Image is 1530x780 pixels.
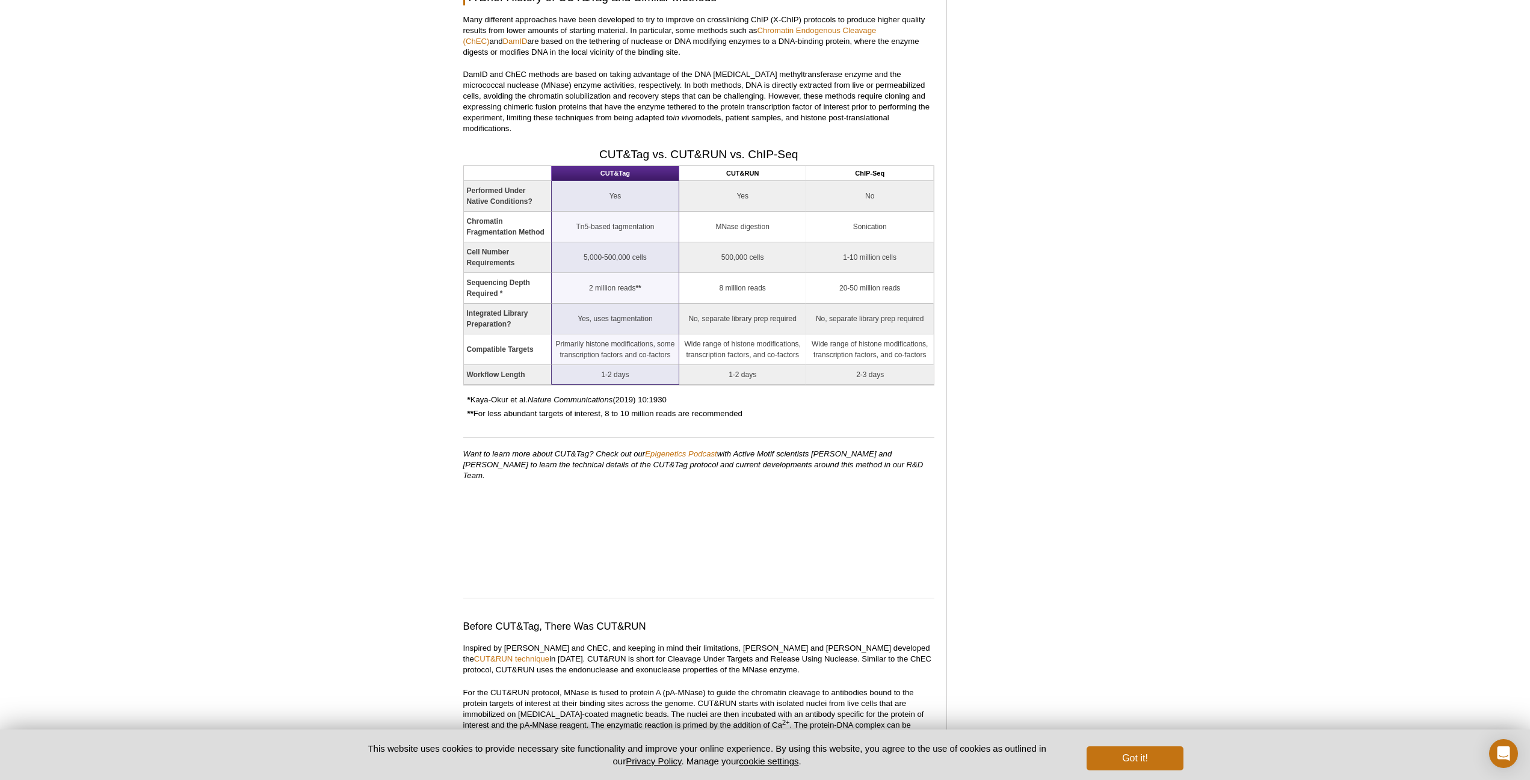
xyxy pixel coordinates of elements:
[463,643,934,675] p: Inspired by [PERSON_NAME] and ChEC, and keeping in mind their limitations, [PERSON_NAME] and [PER...
[679,334,806,365] td: Wide range of histone modifications, transcription factors, and co-factors
[467,217,544,236] strong: Chromatin Fragmentation Method
[806,212,934,242] td: Sonication
[1087,746,1183,770] button: Got it!
[679,304,806,334] td: No, separate library prep required
[679,181,806,212] td: Yes
[552,181,679,212] td: Yes
[467,186,532,206] strong: Performed Under Native Conditions?
[679,166,806,181] th: CUT&RUN
[552,273,679,304] td: 2 million reads
[739,756,798,766] button: cookie settings
[463,687,934,742] p: For the CUT&RUN protocol, MNase is fused to protein A (pA-MNase) to guide the chromatin cleavage ...
[463,493,934,583] iframe: Multiple challenges of CUT&Tag (Cassidee McDonough, Kyle Tanguay)
[806,242,934,273] td: 1-10 million cells
[463,69,934,134] p: DamID and ChEC methods are based on taking advantage of the DNA [MEDICAL_DATA] methyltransferase ...
[463,26,877,46] a: Chromatin Endogenous Cleavage (ChEC)
[679,242,806,273] td: 500,000 cells
[463,14,934,58] p: Many different approaches have been developed to try to improve on crosslinking ChIP (X-ChIP) pro...
[806,273,934,304] td: 20-50 million reads
[626,756,681,766] a: Privacy Policy
[679,212,806,242] td: MNase digestion
[467,248,515,267] strong: Cell Number Requirements
[806,365,934,385] td: 2-3 days
[552,304,679,334] td: Yes, uses tagmentation
[806,304,934,334] td: No, separate library prep required
[552,334,679,365] td: Primarily histone modifications, some transcription factors and co-factors
[679,365,806,385] td: 1-2 days
[552,242,679,273] td: 5,000-500,000 cells
[463,449,924,480] em: Want to learn more about CUT&Tag? Check out our with Active Motif scientists [PERSON_NAME] and [P...
[347,742,1067,767] p: This website uses cookies to provide necessary site functionality and improve your online experie...
[474,654,549,663] a: CUT&RUN technique
[782,719,790,726] sup: 2+
[806,334,934,365] td: Wide range of histone modifications, transcription factors, and co-factors
[463,619,934,634] h3: Before CUT&Tag, There Was CUT&RUN
[467,278,530,298] strong: Sequencing Depth Required *
[467,345,534,354] strong: Compatible Targets
[467,395,934,405] p: Kaya-Okur et al. (2019) 10:1930
[645,449,717,458] a: Epigenetics Podcast
[502,37,527,46] a: DamID
[1489,739,1518,768] div: Open Intercom Messenger
[673,113,695,122] em: in vivo
[467,370,525,379] strong: Workflow Length
[467,309,528,328] strong: Integrated Library Preparation?
[552,365,679,385] td: 1-2 days
[463,146,934,162] h2: CUT&Tag vs. CUT&RUN vs. ChIP-Seq
[552,212,679,242] td: Tn5-based tagmentation
[528,395,612,404] em: Nature Communications
[806,181,934,212] td: No
[806,166,934,181] th: ChIP-Seq
[467,408,934,419] p: For less abundant targets of interest, 8 to 10 million reads are recommended
[679,273,806,304] td: 8 million reads
[552,166,679,181] th: CUT&Tag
